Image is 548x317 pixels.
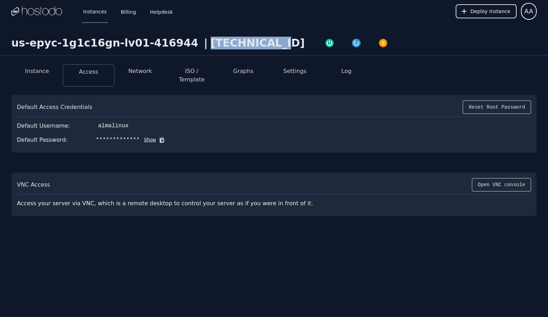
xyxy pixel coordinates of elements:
[17,103,92,111] div: Default Access Credentials
[351,38,361,48] img: Restart
[17,196,333,211] div: Access your server via VNC, which is a remote desktop to control your server as if you were in fr...
[17,181,50,189] div: VNC Access
[463,100,531,114] button: Reset Root Password
[11,37,201,49] div: us-epyc-1g1c16gn-lv01-416944
[283,67,307,75] button: Settings
[456,4,517,18] button: Deploy Instance
[316,37,343,48] button: Power On
[325,38,334,48] img: Power On
[341,67,352,75] button: Log
[140,136,156,144] button: Show
[378,38,388,48] img: Power Off
[343,37,370,48] button: Restart
[201,37,211,49] div: |
[17,122,70,130] div: Default Username:
[98,122,129,130] div: almalinux
[128,67,152,75] button: Network
[524,6,533,16] span: AA
[521,3,537,20] button: User menu
[11,6,62,17] img: Logo
[211,37,305,49] div: [TECHNICAL_ID]
[370,37,396,48] button: Power Off
[17,136,68,144] div: Default Password:
[472,178,531,191] button: Open VNC console
[470,8,510,15] span: Deploy Instance
[233,67,253,75] button: Graphs
[25,67,49,75] button: Instance
[172,67,212,84] button: ISO / Template
[79,68,98,76] button: Access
